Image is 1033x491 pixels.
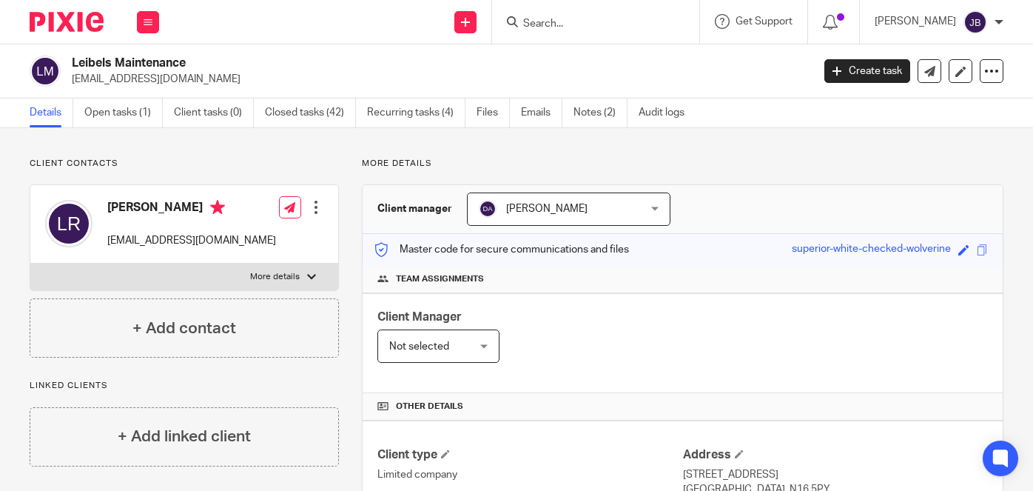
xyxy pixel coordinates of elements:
[132,317,236,340] h4: + Add contact
[72,56,656,71] h2: Leibels Maintenance
[107,200,276,218] h4: [PERSON_NAME]
[736,16,793,27] span: Get Support
[72,72,802,87] p: [EMAIL_ADDRESS][DOMAIN_NAME]
[377,201,452,216] h3: Client manager
[30,380,339,392] p: Linked clients
[250,271,300,283] p: More details
[362,158,1003,170] p: More details
[210,200,225,215] i: Primary
[30,12,104,32] img: Pixie
[639,98,696,127] a: Audit logs
[374,242,629,257] p: Master code for secure communications and files
[107,233,276,248] p: [EMAIL_ADDRESS][DOMAIN_NAME]
[477,98,510,127] a: Files
[683,467,988,482] p: [STREET_ADDRESS]
[522,18,655,31] input: Search
[875,14,956,29] p: [PERSON_NAME]
[377,467,682,482] p: Limited company
[479,200,497,218] img: svg%3E
[963,10,987,34] img: svg%3E
[396,273,484,285] span: Team assignments
[521,98,562,127] a: Emails
[30,56,61,87] img: svg%3E
[84,98,163,127] a: Open tasks (1)
[389,341,449,352] span: Not selected
[30,158,339,170] p: Client contacts
[367,98,465,127] a: Recurring tasks (4)
[683,447,988,463] h4: Address
[118,425,251,448] h4: + Add linked client
[174,98,254,127] a: Client tasks (0)
[30,98,73,127] a: Details
[506,204,588,214] span: [PERSON_NAME]
[377,447,682,463] h4: Client type
[573,98,627,127] a: Notes (2)
[377,311,462,323] span: Client Manager
[265,98,356,127] a: Closed tasks (42)
[45,200,92,247] img: svg%3E
[396,401,463,412] span: Other details
[824,59,910,83] a: Create task
[792,241,951,258] div: superior-white-checked-wolverine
